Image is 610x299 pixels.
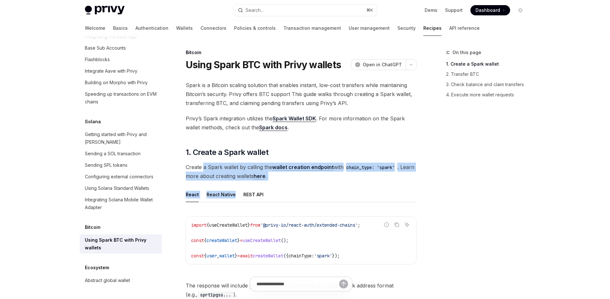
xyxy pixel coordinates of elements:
span: Privy’s Spark integration utilizes the . For more information on the Spark wallet methods, check ... [186,114,417,132]
span: } [235,253,237,259]
span: , [217,253,219,259]
div: Search... [246,6,264,14]
a: User management [349,20,390,36]
a: Using Spark BTC with Privy wallets [80,234,162,254]
span: createWallet [253,253,283,259]
span: }); [332,253,340,259]
img: light logo [85,6,125,15]
a: Building on Morpho with Privy [80,77,162,88]
div: Speeding up transactions on EVM chains [85,90,158,106]
a: Demo [425,7,437,13]
span: = [237,253,240,259]
a: Getting started with Privy and [PERSON_NAME] [80,129,162,148]
div: Configuring external connectors [85,173,153,181]
span: = [240,238,242,243]
span: 1. Create a Spark wallet [186,147,269,158]
div: React Native [207,187,236,202]
span: useCreateWallet [242,238,281,243]
a: 3. Check balance and claim transfers [446,79,531,90]
div: Using Solana Standard Wallets [85,184,149,192]
a: Dashboard [470,5,510,15]
span: await [240,253,253,259]
span: import [191,222,207,228]
button: Open search [233,4,377,16]
span: { [204,238,207,243]
span: ({ [283,253,289,259]
button: Copy the contents from the code block [393,221,401,229]
span: (); [281,238,289,243]
span: { [204,253,207,259]
button: Open in ChatGPT [351,59,406,70]
a: Base Sub Accounts [80,42,162,54]
div: Integrate Aave with Privy [85,67,137,75]
span: chainType: [289,253,314,259]
code: chain_type: 'spark' [344,164,397,171]
span: Dashboard [476,7,500,13]
span: { [207,222,209,228]
div: Using Spark BTC with Privy wallets [85,236,158,252]
button: Report incorrect code [382,221,391,229]
h5: Ecosystem [85,264,109,271]
div: Getting started with Privy and [PERSON_NAME] [85,131,158,146]
span: Create a Spark wallet by calling the with . Learn more about creating wallets . [186,163,417,181]
a: Abstract global wallet [80,275,162,286]
div: REST API [243,187,264,202]
span: } [248,222,250,228]
span: ⌘ K [366,8,373,13]
span: 'spark' [314,253,332,259]
a: Basics [113,20,128,36]
div: Sending SPL tokens [85,161,127,169]
a: Integrating Solana Mobile Wallet Adapter [80,194,162,213]
span: createWallet [207,238,237,243]
a: Integrate Aave with Privy [80,65,162,77]
a: Spark docs [259,124,288,131]
button: Ask AI [403,221,411,229]
a: wallet creation endpoint [272,164,334,171]
button: Send message [339,279,348,288]
h5: Bitcoin [85,223,101,231]
a: Connectors [200,20,226,36]
a: Speeding up transactions on EVM chains [80,88,162,108]
span: wallet [219,253,235,259]
span: Open in ChatGPT [363,61,402,68]
span: ; [358,222,360,228]
a: Flashblocks [80,54,162,65]
a: Authentication [135,20,168,36]
a: Policies & controls [234,20,276,36]
a: 2. Transfer BTC [446,69,531,79]
div: React [186,187,199,202]
div: Integrating Solana Mobile Wallet Adapter [85,196,158,211]
a: Wallets [176,20,193,36]
a: Using Solana Standard Wallets [80,182,162,194]
a: Configuring external connectors [80,171,162,182]
span: useCreateWallet [209,222,248,228]
a: Recipes [423,20,442,36]
span: On this page [452,49,481,56]
a: Spark Wallet SDK [272,115,316,122]
a: here [254,173,265,180]
button: Toggle dark mode [515,5,525,15]
span: user [207,253,217,259]
a: Welcome [85,20,105,36]
div: Sending a SOL transaction [85,150,141,158]
a: Transaction management [283,20,341,36]
a: 4. Execute more wallet requests [446,90,531,100]
a: Sending a SOL transaction [80,148,162,159]
span: '@privy-io/react-auth/extended-chains' [260,222,358,228]
span: const [191,253,204,259]
h5: Solana [85,118,101,125]
a: Sending SPL tokens [80,159,162,171]
div: Base Sub Accounts [85,44,126,52]
a: 1. Create a Spark wallet [446,59,531,69]
div: Abstract global wallet [85,277,130,284]
span: from [250,222,260,228]
span: Spark is a Bitcoin scaling solution that enables instant, low-cost transfers while maintaining Bi... [186,81,417,108]
div: Flashblocks [85,56,110,63]
div: Bitcoin [186,49,417,56]
div: Building on Morpho with Privy [85,79,148,86]
a: Support [445,7,463,13]
input: Ask a question... [256,277,339,291]
h1: Using Spark BTC with Privy wallets [186,59,341,70]
span: } [237,238,240,243]
span: const [191,238,204,243]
